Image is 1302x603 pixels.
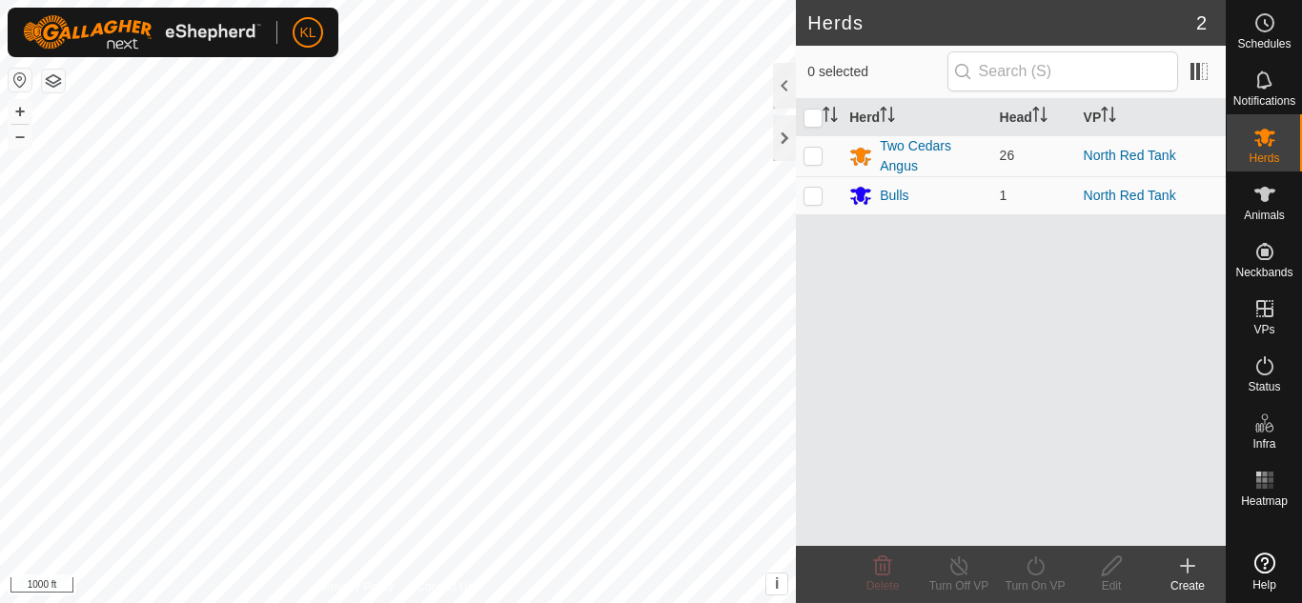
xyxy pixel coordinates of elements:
[1252,579,1276,591] span: Help
[1196,9,1207,37] span: 2
[807,62,946,82] span: 0 selected
[992,99,1076,136] th: Head
[947,51,1178,91] input: Search (S)
[1084,188,1176,203] a: North Red Tank
[1073,577,1149,594] div: Edit
[23,15,261,50] img: Gallagher Logo
[842,99,991,136] th: Herd
[921,577,997,594] div: Turn Off VP
[1000,188,1007,203] span: 1
[823,110,838,125] p-sorticon: Activate to sort
[1249,152,1279,164] span: Herds
[1101,110,1116,125] p-sorticon: Activate to sort
[1244,210,1285,221] span: Animals
[1252,438,1275,450] span: Infra
[1149,577,1226,594] div: Create
[1241,495,1288,507] span: Heatmap
[417,578,473,595] a: Contact Us
[866,579,900,593] span: Delete
[1227,545,1302,598] a: Help
[299,23,315,43] span: KL
[807,11,1196,34] h2: Herds
[1235,267,1292,278] span: Neckbands
[766,573,787,594] button: i
[1084,148,1176,163] a: North Red Tank
[1032,110,1048,125] p-sorticon: Activate to sort
[1248,381,1280,392] span: Status
[880,186,908,206] div: Bulls
[1000,148,1015,163] span: 26
[1237,38,1291,50] span: Schedules
[9,69,31,91] button: Reset Map
[880,110,895,125] p-sorticon: Activate to sort
[1076,99,1226,136] th: VP
[9,100,31,123] button: +
[1233,95,1295,107] span: Notifications
[1253,324,1274,335] span: VPs
[9,125,31,148] button: –
[42,70,65,92] button: Map Layers
[997,577,1073,594] div: Turn On VP
[775,575,779,592] span: i
[323,578,395,595] a: Privacy Policy
[880,136,984,176] div: Two Cedars Angus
